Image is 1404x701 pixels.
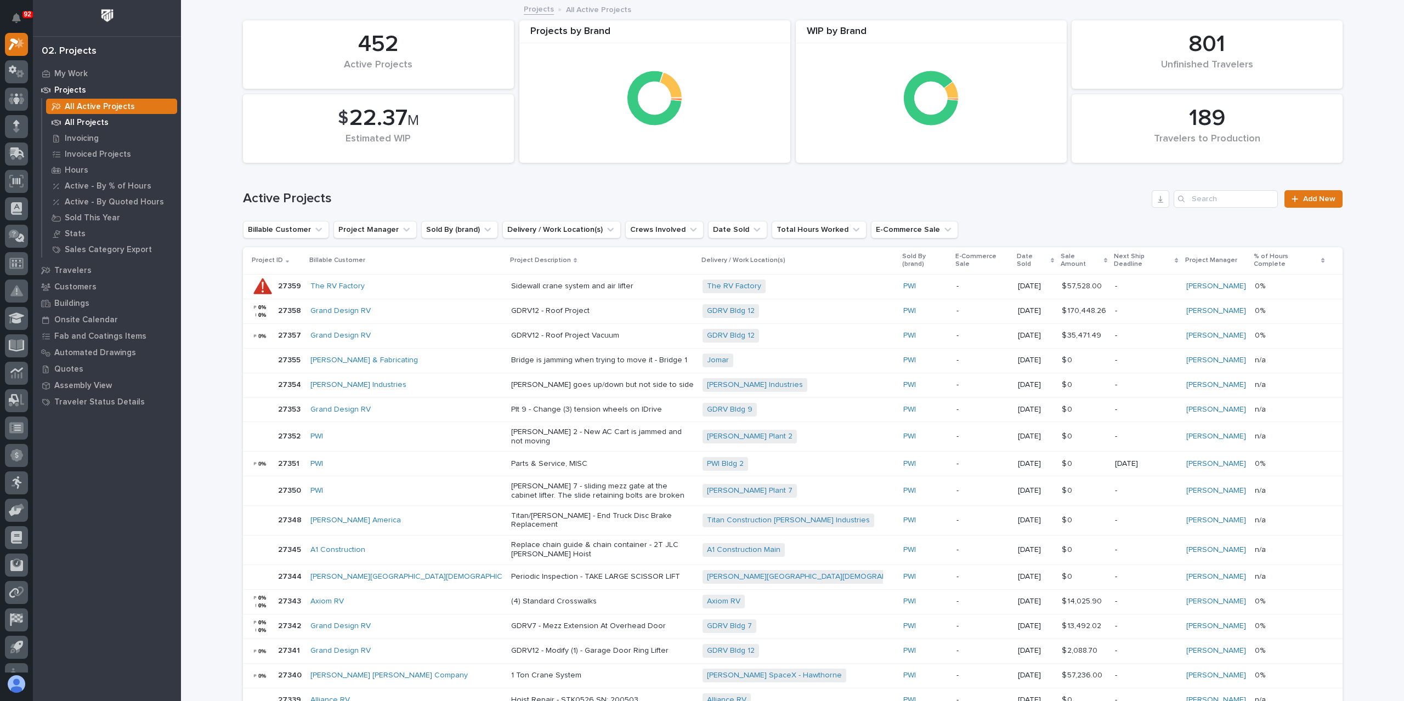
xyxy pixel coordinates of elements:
[33,65,181,82] a: My Work
[1018,306,1052,316] p: [DATE]
[1254,250,1319,271] p: % of Hours Complete
[956,459,1010,469] p: -
[1115,671,1177,680] p: -
[1018,282,1052,291] p: [DATE]
[5,672,28,696] button: users-avatar
[903,516,916,525] a: PWI
[1018,380,1052,390] p: [DATE]
[707,671,842,680] a: [PERSON_NAME] SpaceX - Hawthorne
[278,570,304,582] p: 27344
[1255,280,1267,291] p: 0%
[1303,195,1335,203] span: Add New
[33,361,181,377] a: Quotes
[243,663,1343,688] tr: 2734027340 [PERSON_NAME] [PERSON_NAME] Company 1 Ton Crane System[PERSON_NAME] SpaceX - Hawthorne...
[65,245,152,255] p: Sales Category Export
[1115,331,1177,340] p: -
[1018,622,1052,631] p: [DATE]
[707,405,752,414] a: GDRV Bldg 9
[310,331,371,340] a: Grand Design RV
[1255,595,1267,606] p: 0%
[707,545,780,555] a: A1 Construction Main
[956,405,1010,414] p: -
[278,329,303,340] p: 27357
[1186,545,1246,555] a: [PERSON_NAME]
[97,5,117,26] img: Workspace Logo
[903,671,916,680] a: PWI
[1186,405,1246,414] a: [PERSON_NAME]
[278,457,302,469] p: 27351
[772,221,867,238] button: Total Hours Worked
[956,671,1010,680] p: -
[1115,380,1177,390] p: -
[956,306,1010,316] p: -
[956,545,1010,555] p: -
[511,306,694,316] p: GDRV12 - Roof Project
[903,306,916,316] a: PWI
[1062,484,1074,495] p: $ 0
[511,459,694,469] p: Parts & Service, MISC
[1090,59,1324,82] div: Unfinished Travelers
[1255,514,1268,525] p: n/a
[1186,516,1246,525] a: [PERSON_NAME]
[278,644,302,656] p: 27341
[243,221,329,238] button: Billable Customer
[14,13,28,31] div: Notifications92
[511,572,694,582] p: Periodic Inspection - TAKE LARGE SCISSOR LIFT
[511,356,694,365] p: Bridge is jamming when trying to move it - Bridge 1
[1115,459,1177,469] p: [DATE]
[42,162,181,178] a: Hours
[1186,356,1246,365] a: [PERSON_NAME]
[903,405,916,414] a: PWI
[1115,405,1177,414] p: -
[65,118,109,128] p: All Projects
[956,356,1010,365] p: -
[310,306,371,316] a: Grand Design RV
[65,134,99,144] p: Invoicing
[1174,190,1278,208] div: Search
[243,639,1343,663] tr: 2734127341 Grand Design RV GDRV12 - Modify (1) - Garage Door Ring LifterGDRV Bldg 12 PWI -[DATE]$...
[511,282,694,291] p: Sidewall crane system and air lifter
[1018,405,1052,414] p: [DATE]
[871,221,958,238] button: E-Commerce Sale
[956,331,1010,340] p: -
[707,331,755,340] a: GDRV Bldg 12
[902,250,949,271] p: Sold By (brand)
[1062,403,1074,414] p: $ 0
[1255,543,1268,555] p: n/a
[243,323,1343,348] tr: 2735727357 Grand Design RV GDRV12 - Roof Project VacuumGDRV Bldg 12 PWI -[DATE]$ 35,471.49$ 35,47...
[243,397,1343,422] tr: 2735327353 Grand Design RV Plt 9 - Change (3) tension wheels on IDriveGDRV Bldg 9 PWI -[DATE]$ 0$...
[1115,572,1177,582] p: -
[310,545,365,555] a: A1 Construction
[278,484,303,495] p: 27350
[1062,514,1074,525] p: $ 0
[1062,457,1074,469] p: $ 0
[278,619,303,631] p: 27342
[310,622,371,631] a: Grand Design RV
[1186,331,1246,340] a: [PERSON_NAME]
[262,59,495,82] div: Active Projects
[511,671,694,680] p: 1 Ton Crane System
[625,221,704,238] button: Crews Involved
[262,31,495,58] div: 452
[243,452,1343,476] tr: 2735127351 PWI Parts & Service, MISCPWI Bldg 2 PWI -[DATE]$ 0$ 0 [DATE][PERSON_NAME] 0%0%
[54,266,92,276] p: Travelers
[278,354,303,365] p: 27355
[278,514,304,525] p: 27348
[707,432,792,441] a: [PERSON_NAME] Plant 2
[243,506,1343,535] tr: 2734827348 [PERSON_NAME] America Titan/[PERSON_NAME] - End Truck Disc Brake ReplacementTitan Cons...
[1186,306,1246,316] a: [PERSON_NAME]
[1017,250,1048,271] p: Date Sold
[956,432,1010,441] p: -
[1062,619,1103,631] p: $ 13,492.02
[5,7,28,30] button: Notifications
[65,102,135,112] p: All Active Projects
[707,597,740,606] a: Axiom RV
[42,45,97,58] div: 02. Projects
[1115,306,1177,316] p: -
[701,254,785,266] p: Delivery / Work Location(s)
[243,476,1343,506] tr: 2735027350 PWI [PERSON_NAME] 7 - sliding mezz gate at the cabinet lifter. The slide retaining bol...
[707,459,744,469] a: PWI Bldg 2
[1018,646,1052,656] p: [DATE]
[1018,356,1052,365] p: [DATE]
[903,622,916,631] a: PWI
